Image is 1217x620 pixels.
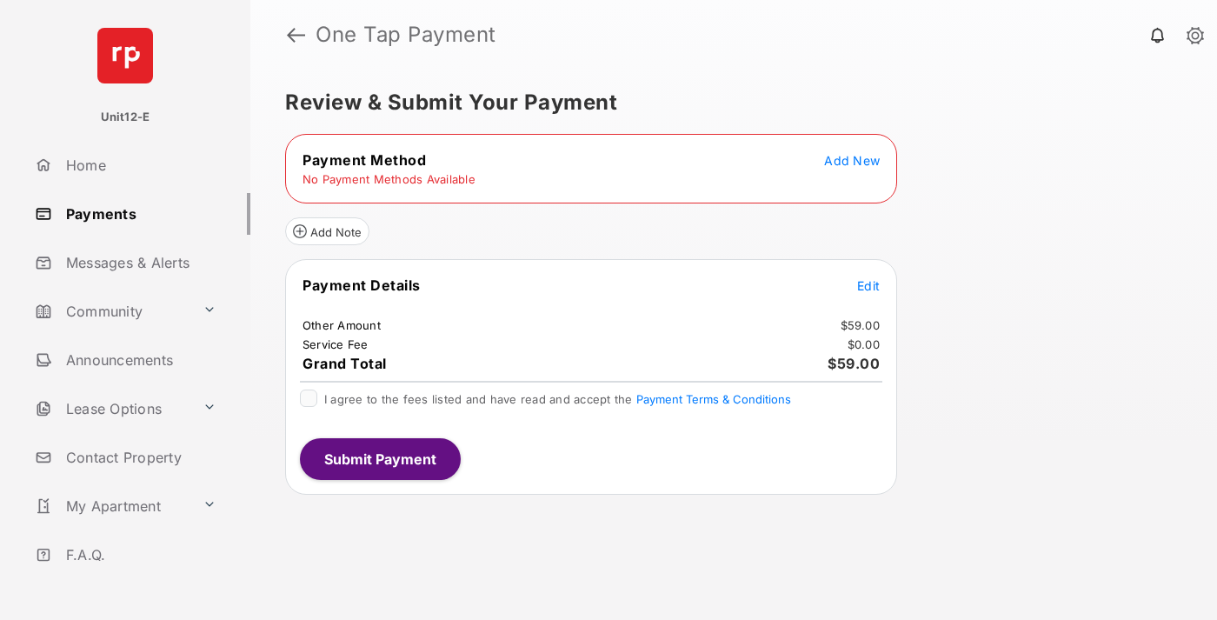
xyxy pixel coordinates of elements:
[302,317,382,333] td: Other Amount
[303,355,387,372] span: Grand Total
[28,144,250,186] a: Home
[824,151,880,169] button: Add New
[303,151,426,169] span: Payment Method
[302,171,476,187] td: No Payment Methods Available
[28,388,196,430] a: Lease Options
[847,337,881,352] td: $0.00
[857,278,880,293] span: Edit
[285,92,1168,113] h5: Review & Submit Your Payment
[28,193,250,235] a: Payments
[300,438,461,480] button: Submit Payment
[303,277,421,294] span: Payment Details
[28,290,196,332] a: Community
[828,355,880,372] span: $59.00
[857,277,880,294] button: Edit
[97,28,153,83] img: svg+xml;base64,PHN2ZyB4bWxucz0iaHR0cDovL3d3dy53My5vcmcvMjAwMC9zdmciIHdpZHRoPSI2NCIgaGVpZ2h0PSI2NC...
[636,392,791,406] button: I agree to the fees listed and have read and accept the
[324,392,791,406] span: I agree to the fees listed and have read and accept the
[824,153,880,168] span: Add New
[840,317,881,333] td: $59.00
[316,24,496,45] strong: One Tap Payment
[302,337,369,352] td: Service Fee
[28,534,250,576] a: F.A.Q.
[28,485,196,527] a: My Apartment
[28,437,250,478] a: Contact Property
[28,242,250,283] a: Messages & Alerts
[285,217,369,245] button: Add Note
[28,339,250,381] a: Announcements
[101,109,150,126] p: Unit12-E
